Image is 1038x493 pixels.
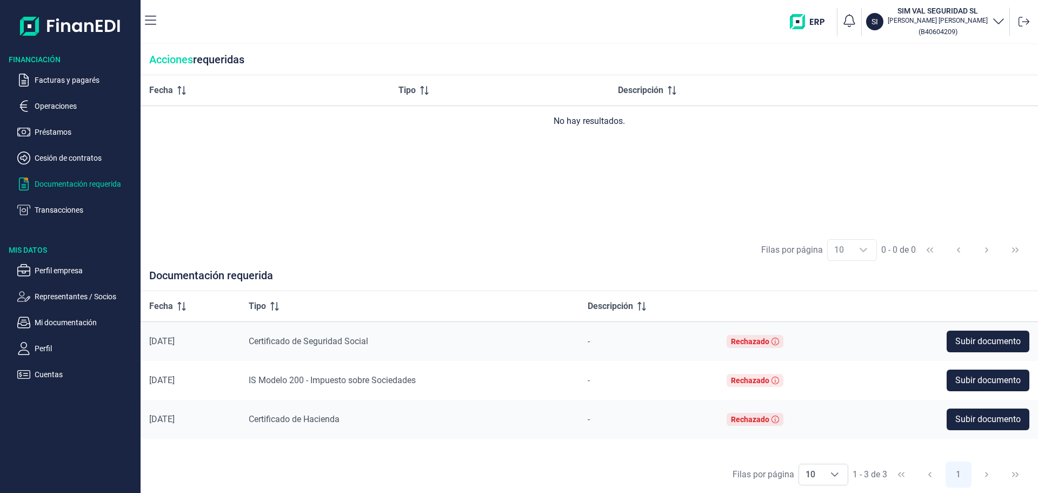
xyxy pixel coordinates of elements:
[917,237,943,263] button: First Page
[17,203,136,216] button: Transacciones
[888,5,988,16] h3: SIM VAL SEGURIDAD SL
[955,374,1021,387] span: Subir documento
[17,126,136,139] button: Préstamos
[1002,237,1028,263] button: Last Page
[866,5,1005,38] button: SISIM VAL SEGURIDAD SL[PERSON_NAME] [PERSON_NAME](B40604209)
[919,28,957,36] small: Copiar cif
[853,470,887,479] span: 1 - 3 de 3
[974,462,1000,488] button: Next Page
[850,240,876,260] div: Choose
[17,264,136,277] button: Perfil empresa
[1002,462,1028,488] button: Last Page
[249,375,416,385] span: IS Modelo 200 - Impuesto sobre Sociedades
[35,126,136,139] p: Préstamos
[881,246,916,254] span: 0 - 0 de 0
[17,342,136,355] button: Perfil
[249,414,340,424] span: Certificado de Hacienda
[946,237,972,263] button: Previous Page
[790,14,833,29] img: erp
[731,337,769,346] div: Rechazado
[822,464,848,485] div: Choose
[731,415,769,424] div: Rechazado
[17,290,136,303] button: Representantes / Socios
[35,152,136,165] p: Cesión de contratos
[149,336,231,347] div: [DATE]
[17,152,136,165] button: Cesión de contratos
[149,300,173,313] span: Fecha
[947,409,1029,430] button: Subir documento
[35,316,136,329] p: Mi documentación
[141,44,1038,75] div: requeridas
[733,468,794,481] div: Filas por página
[149,84,173,97] span: Fecha
[35,342,136,355] p: Perfil
[588,336,590,346] span: -
[249,336,368,346] span: Certificado de Seguridad Social
[917,462,943,488] button: Previous Page
[149,53,193,66] span: Acciones
[35,368,136,381] p: Cuentas
[35,178,136,190] p: Documentación requerida
[947,331,1029,352] button: Subir documento
[398,84,416,97] span: Tipo
[618,84,663,97] span: Descripción
[888,16,988,25] p: [PERSON_NAME] [PERSON_NAME]
[17,178,136,190] button: Documentación requerida
[17,100,136,113] button: Operaciones
[731,376,769,385] div: Rechazado
[35,100,136,113] p: Operaciones
[35,264,136,277] p: Perfil empresa
[799,464,822,485] span: 10
[20,9,121,43] img: Logo de aplicación
[946,462,972,488] button: Page 1
[149,375,231,386] div: [DATE]
[947,370,1029,391] button: Subir documento
[141,269,1038,291] div: Documentación requerida
[149,115,1029,128] div: No hay resultados.
[888,462,914,488] button: First Page
[17,74,136,87] button: Facturas y pagarés
[17,368,136,381] button: Cuentas
[761,244,823,257] div: Filas por página
[149,414,231,425] div: [DATE]
[871,16,878,27] p: SI
[955,335,1021,348] span: Subir documento
[35,74,136,87] p: Facturas y pagarés
[588,414,590,424] span: -
[249,300,266,313] span: Tipo
[974,237,1000,263] button: Next Page
[35,290,136,303] p: Representantes / Socios
[955,413,1021,426] span: Subir documento
[17,316,136,329] button: Mi documentación
[588,375,590,385] span: -
[35,203,136,216] p: Transacciones
[588,300,633,313] span: Descripción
